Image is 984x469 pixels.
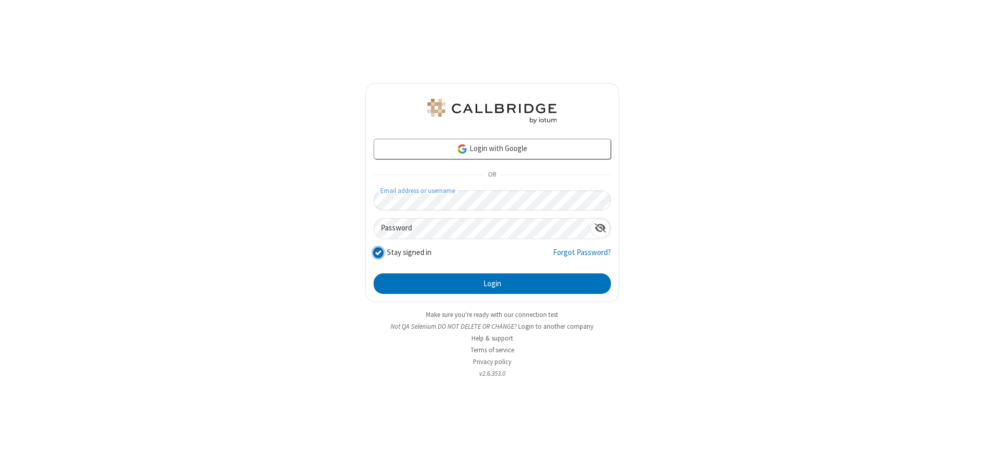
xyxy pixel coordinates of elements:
label: Stay signed in [387,247,432,259]
a: Terms of service [470,346,514,354]
a: Make sure you're ready with our connection test [426,310,558,319]
button: Login to another company [518,322,593,331]
input: Email address or username [374,190,611,210]
button: Login [374,273,611,294]
input: Password [374,219,590,239]
div: Show password [590,219,610,238]
a: Forgot Password? [553,247,611,266]
img: google-icon.png [457,143,468,155]
a: Help & support [471,334,513,343]
span: OR [484,168,500,182]
li: v2.6.353.0 [365,369,619,378]
a: Login with Google [374,139,611,159]
a: Privacy policy [473,357,511,366]
li: Not QA Selenium DO NOT DELETE OR CHANGE? [365,322,619,331]
img: QA Selenium DO NOT DELETE OR CHANGE [425,99,559,123]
